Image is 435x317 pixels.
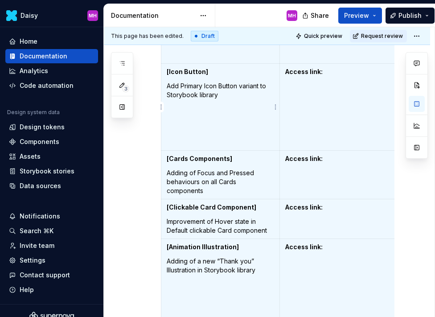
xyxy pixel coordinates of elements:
[5,253,98,268] a: Settings
[111,33,184,40] span: This page has been edited.
[20,37,37,46] div: Home
[20,271,70,280] div: Contact support
[167,257,274,275] p: Adding of a new “Thank you” Illustration in Storybook library
[5,179,98,193] a: Data sources
[344,11,369,20] span: Preview
[20,285,34,294] div: Help
[20,226,53,235] div: Search ⌘K
[167,68,208,75] strong: [Icon Button]
[398,11,422,20] span: Publish
[5,283,98,297] button: Help
[167,169,274,195] p: Adding of Focus and Pressed behaviours on all Cards components
[5,224,98,238] button: Search ⌘K
[304,33,342,40] span: Quick preview
[167,243,239,251] strong: [Animation Illustration]
[350,30,407,42] button: Request review
[285,203,323,211] strong: Access link:
[6,10,17,21] img: 8442b5b3-d95e-456d-8131-d61e917d6403.png
[386,8,435,24] button: Publish
[122,85,129,92] span: 3
[5,149,98,164] a: Assets
[167,155,232,162] strong: [Cards Components]
[20,152,41,161] div: Assets
[5,239,98,253] a: Invite team
[20,256,45,265] div: Settings
[2,6,102,25] button: DaisyMH
[5,78,98,93] a: Code automation
[5,135,98,149] a: Components
[167,217,274,235] p: Improvement of Hover state in Default clickable Card component
[20,181,61,190] div: Data sources
[288,12,296,19] div: MH
[20,212,60,221] div: Notifications
[20,241,54,250] div: Invite team
[21,11,38,20] div: Daisy
[5,164,98,178] a: Storybook stories
[20,66,48,75] div: Analytics
[5,268,98,282] button: Contact support
[5,34,98,49] a: Home
[5,49,98,63] a: Documentation
[5,64,98,78] a: Analytics
[20,81,74,90] div: Code automation
[338,8,382,24] button: Preview
[298,8,335,24] button: Share
[20,52,67,61] div: Documentation
[20,167,74,176] div: Storybook stories
[167,203,256,211] strong: [Clickable Card Component]
[293,30,346,42] button: Quick preview
[361,33,403,40] span: Request review
[5,120,98,134] a: Design tokens
[311,11,329,20] span: Share
[20,123,65,132] div: Design tokens
[285,155,323,162] strong: Access link:
[285,68,323,75] strong: Access link:
[167,82,274,99] p: Add Primary Icon Button variant to Storybook library
[7,109,60,116] div: Design system data
[285,243,323,251] strong: Access link:
[20,137,59,146] div: Components
[89,12,97,19] div: MH
[191,31,218,41] div: Draft
[5,209,98,223] button: Notifications
[111,11,195,20] div: Documentation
